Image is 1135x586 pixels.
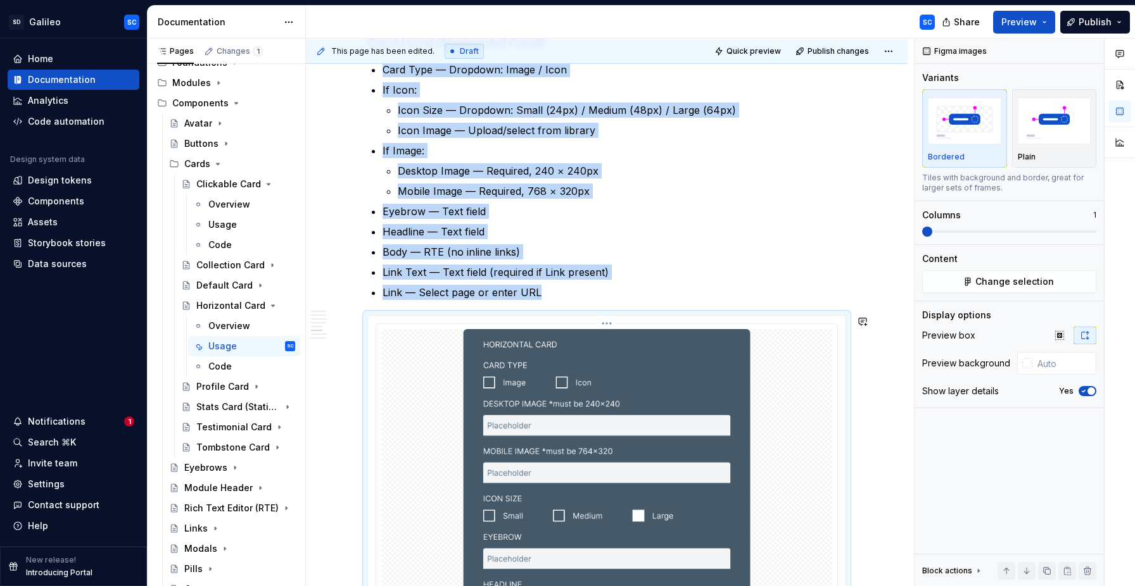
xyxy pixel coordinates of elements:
[196,259,265,271] div: Collection Card
[176,296,300,316] a: Horizontal Card
[975,275,1054,288] span: Change selection
[935,11,988,34] button: Share
[176,275,300,296] a: Default Card
[8,70,139,90] a: Documentation
[172,77,211,89] div: Modules
[152,93,300,113] div: Components
[208,360,232,373] div: Code
[922,329,975,342] div: Preview box
[196,401,280,413] div: Stats Card (Statistics)
[176,437,300,458] a: Tombstone Card
[28,436,76,449] div: Search ⌘K
[164,154,300,174] div: Cards
[28,478,65,490] div: Settings
[8,474,139,494] a: Settings
[922,270,1096,293] button: Change selection
[331,46,434,56] span: This page has been edited.
[176,397,300,417] a: Stats Card (Statistics)
[10,154,85,165] div: Design system data
[922,562,984,580] div: Block actions
[922,209,961,221] div: Columns
[460,46,479,56] span: Draft
[28,237,106,249] div: Storybook stories
[383,224,846,239] p: Headline — Text field
[808,46,869,56] span: Publish changes
[1093,210,1096,220] p: 1
[922,173,1096,193] div: Tiles with background and border, great for larger sets of frames.
[208,239,232,251] div: Code
[188,235,300,255] a: Code
[928,152,965,162] p: Bordered
[383,62,846,77] p: Card Type — Dropdown: Image / Icon
[208,340,237,352] div: Usage
[8,191,139,211] a: Components
[383,244,846,259] p: Body — RTE (no inline links)
[8,432,139,452] button: Search ⌘K
[164,134,300,154] a: Buttons
[928,97,1001,144] img: placeholder
[164,498,300,518] a: Rich Text Editor (RTE)
[383,285,846,300] p: Link — Select page or enter URL
[196,178,261,190] div: Clickable Card
[383,204,846,219] p: Eyebrow — Text field
[1012,89,1097,168] button: placeholderPlain
[1001,16,1037,28] span: Preview
[184,563,203,575] div: Pills
[196,380,249,393] div: Profile Card
[398,103,846,118] p: Icon Size — Dropdown: Small (24px) / Medium (48px) / Large (64px)
[176,417,300,437] a: Testimonial Card
[217,46,263,56] div: Changes
[398,184,846,199] p: Mobile Image — Required, 768 × 320px
[29,16,61,28] div: Galileo
[26,568,92,578] p: Introducing Portal
[184,502,279,514] div: Rich Text Editor (RTE)
[1018,97,1091,144] img: placeholder
[8,170,139,190] a: Design tokens
[726,46,781,56] span: Quick preview
[8,233,139,253] a: Storybook stories
[8,111,139,132] a: Code automation
[28,174,92,187] div: Design tokens
[152,73,300,93] div: Modules
[8,495,139,515] button: Contact support
[8,254,139,274] a: Data sources
[176,255,300,275] a: Collection Card
[184,461,227,474] div: Eyebrows
[196,441,270,454] div: Tombstone Card
[208,320,250,332] div: Overview
[164,478,300,498] a: Module Header
[28,115,105,128] div: Code automation
[196,279,253,292] div: Default Card
[157,46,194,56] div: Pages
[8,516,139,536] button: Help
[9,15,24,30] div: SD
[8,212,139,232] a: Assets
[287,340,294,352] div: SC
[164,113,300,134] a: Avatar
[383,265,846,280] p: Link Text — Text field (required if Link present)
[184,158,210,170] div: Cards
[28,94,68,107] div: Analytics
[792,42,875,60] button: Publish changes
[176,377,300,397] a: Profile Card
[8,90,139,111] a: Analytics
[184,137,219,150] div: Buttons
[922,566,972,576] div: Block actions
[383,143,846,158] p: If Image:
[28,195,84,208] div: Components
[3,8,144,35] button: SDGalileoSC
[1059,386,1074,396] label: Yes
[26,555,76,565] p: New release!
[8,49,139,69] a: Home
[8,411,139,432] button: Notifications1
[196,299,265,312] div: Horizontal Card
[158,16,277,28] div: Documentation
[176,174,300,194] a: Clickable Card
[954,16,980,28] span: Share
[164,518,300,539] a: Links
[188,356,300,377] a: Code
[184,117,212,130] div: Avatar
[923,17,932,27] div: SC
[28,73,96,86] div: Documentation
[28,258,87,270] div: Data sources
